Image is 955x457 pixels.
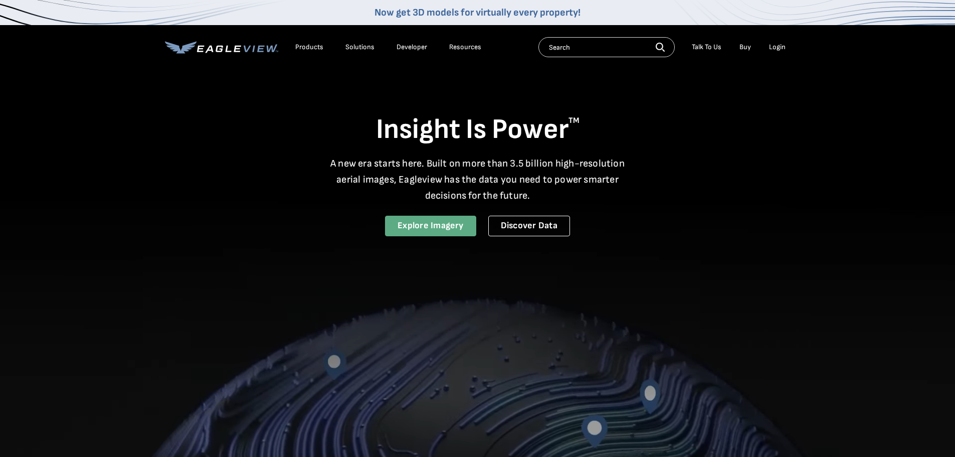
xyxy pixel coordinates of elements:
[769,43,786,52] div: Login
[385,216,476,236] a: Explore Imagery
[324,156,631,204] p: A new era starts here. Built on more than 3.5 billion high-resolution aerial images, Eagleview ha...
[692,43,721,52] div: Talk To Us
[374,7,581,19] a: Now get 3D models for virtually every property!
[295,43,323,52] div: Products
[538,37,675,57] input: Search
[449,43,481,52] div: Resources
[397,43,427,52] a: Developer
[345,43,374,52] div: Solutions
[488,216,570,236] a: Discover Data
[568,116,580,125] sup: TM
[739,43,751,52] a: Buy
[165,112,791,147] h1: Insight Is Power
